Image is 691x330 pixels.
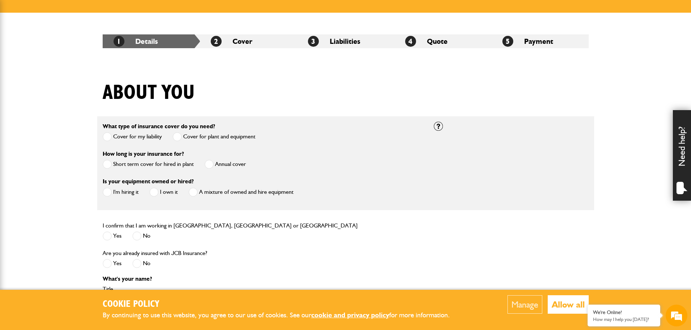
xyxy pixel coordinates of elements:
p: How may I help you today? [593,317,655,322]
label: Are you already insured with JCB Insurance? [103,250,207,256]
label: Cover for my liability [103,132,162,141]
label: Cover for plant and equipment [173,132,255,141]
label: No [132,231,151,241]
label: Is your equipment owned or hired? [103,179,194,184]
a: cookie and privacy policy [311,311,389,319]
p: By continuing to use this website, you agree to our use of cookies. See our for more information. [103,310,462,321]
button: Manage [507,295,542,314]
span: 5 [502,36,513,47]
label: I confirm that I am working in [GEOGRAPHIC_DATA], [GEOGRAPHIC_DATA] or [GEOGRAPHIC_DATA] [103,223,358,229]
li: Cover [200,34,297,48]
label: How long is your insurance for? [103,151,184,157]
label: A mixture of owned and hire equipment [189,188,293,197]
label: No [132,259,151,268]
span: 2 [211,36,222,47]
label: I own it [149,188,178,197]
li: Liabilities [297,34,394,48]
button: Allow all [548,295,589,314]
label: What type of insurance cover do you need? [103,124,215,129]
span: 1 [114,36,124,47]
div: We're Online! [593,309,655,316]
label: Yes [103,259,122,268]
li: Payment [491,34,589,48]
label: Annual cover [205,160,246,169]
li: Details [103,34,200,48]
label: Yes [103,231,122,241]
label: Title [103,286,423,292]
span: 4 [405,36,416,47]
li: Quote [394,34,491,48]
label: I'm hiring it [103,188,139,197]
h2: Cookie Policy [103,299,462,310]
label: Short term cover for hired in plant [103,160,194,169]
p: What's your name? [103,276,423,282]
div: Need help? [673,110,691,201]
span: 3 [308,36,319,47]
h1: About you [103,81,195,105]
